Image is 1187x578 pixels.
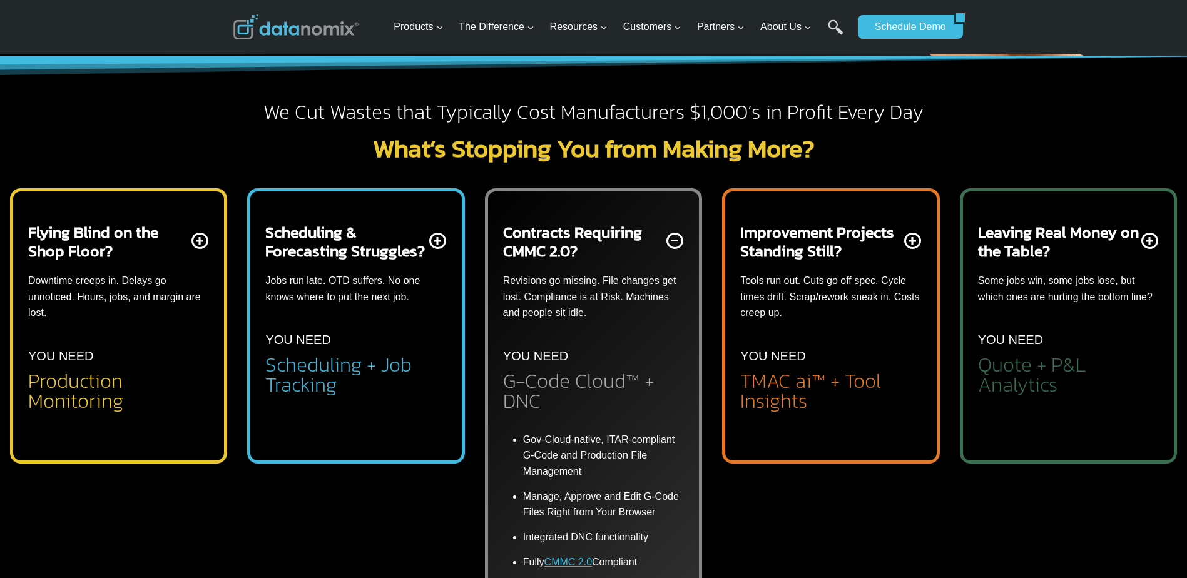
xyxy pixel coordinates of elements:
iframe: Chat Widget [1124,518,1187,578]
span: Last Name [282,1,322,12]
h2: Leaving Real Money on the Table? [978,223,1139,260]
h2: Contracts Requiring CMMC 2.0? [503,223,664,260]
a: Search [828,19,843,48]
span: Partners [697,19,745,35]
h2: TMAC ai™ + Tool Insights [740,371,921,411]
span: Customers [623,19,681,35]
span: Phone number [282,52,338,63]
h2: What’s Stopping You from Making More? [233,136,954,161]
h2: Production Monitoring [28,371,209,411]
span: About Us [760,19,812,35]
a: CMMC 2.0 [544,557,592,567]
li: Fully Compliant [523,550,684,575]
p: Downtime creeps in. Delays go unnoticed. Hours, jobs, and margin are lost. [28,273,209,321]
p: Revisions go missing. File changes get lost. Compliance is at Risk. Machines and people sit idle. [503,273,684,321]
h2: Improvement Projects Standing Still? [740,223,901,260]
h2: Flying Blind on the Shop Floor? [28,223,189,260]
h2: Quote + P&L Analytics [978,355,1159,395]
p: YOU NEED [740,346,805,366]
p: Some jobs win, some jobs lose, but which ones are hurting the bottom line? [978,273,1159,305]
p: Jobs run late. OTD suffers. No one knows where to put the next job. [265,273,446,305]
a: Privacy Policy [170,279,211,288]
li: Integrated DNC functionality [523,525,684,550]
span: Products [394,19,443,35]
li: Manage, Approve and Edit G-Code Files Right from Your Browser [523,484,684,525]
li: Gov-Cloud-native, ITAR-compliant G-Code and Production File Management [523,432,684,484]
p: YOU NEED [503,346,568,366]
nav: Primary Navigation [389,7,852,48]
p: YOU NEED [28,346,93,366]
span: State/Region [282,155,330,166]
p: YOU NEED [978,330,1043,350]
p: YOU NEED [265,330,330,350]
span: Resources [550,19,608,35]
span: The Difference [459,19,534,35]
h2: Scheduling + Job Tracking [265,355,446,395]
a: Schedule Demo [858,15,954,39]
img: Datanomix [233,14,359,39]
a: Terms [140,279,159,288]
h2: Scheduling & Forecasting Struggles? [265,223,426,260]
h2: G-Code Cloud™ + DNC [503,371,684,411]
h2: We Cut Wastes that Typically Cost Manufacturers $1,000’s in Profit Every Day [233,99,954,126]
p: Tools run out. Cuts go off spec. Cycle times drift. Scrap/rework sneak in. Costs creep up. [740,273,921,321]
